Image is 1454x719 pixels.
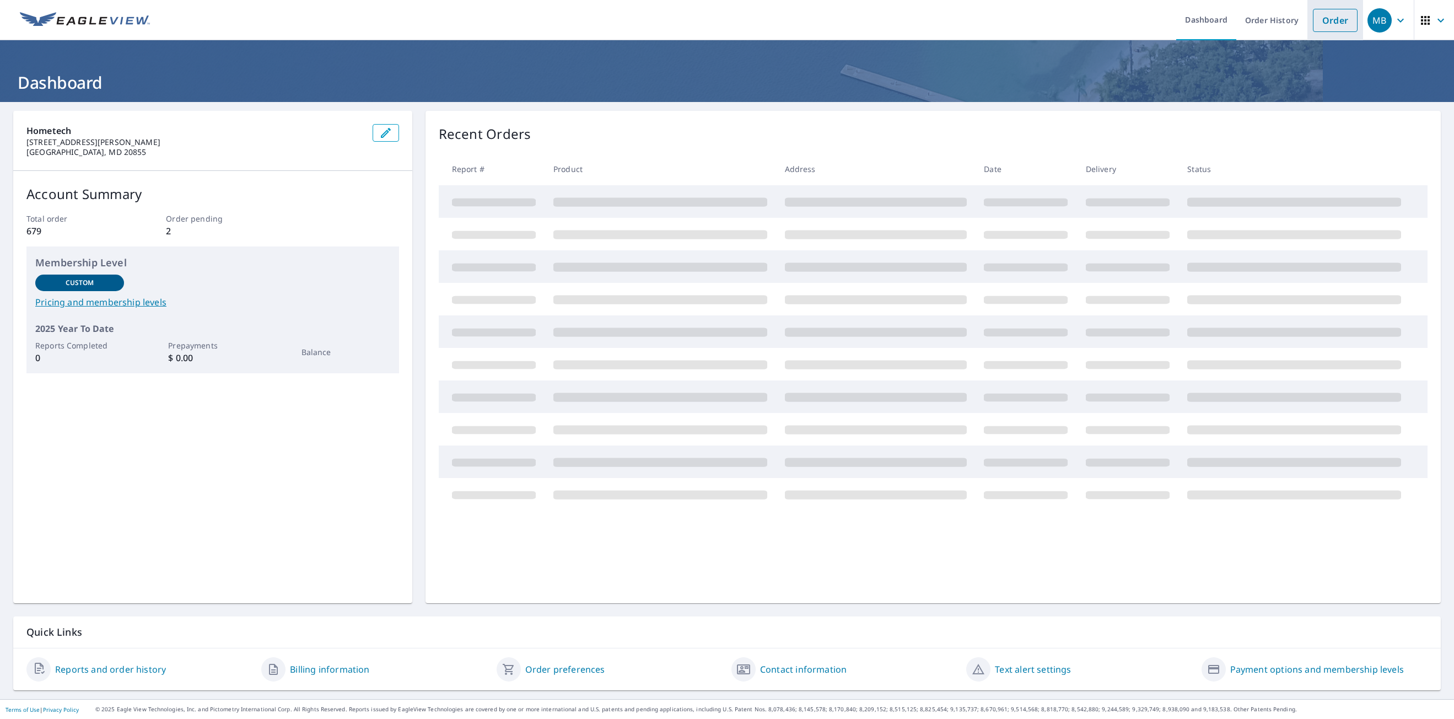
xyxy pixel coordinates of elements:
p: Membership Level [35,255,390,270]
p: Reports Completed [35,340,124,351]
p: 2 [166,224,259,238]
a: Terms of Use [6,706,40,713]
div: MB [1367,8,1392,33]
p: [STREET_ADDRESS][PERSON_NAME] [26,137,364,147]
a: Privacy Policy [43,706,79,713]
th: Report # [439,153,545,185]
p: [GEOGRAPHIC_DATA], MD 20855 [26,147,364,157]
p: $ 0.00 [168,351,257,364]
a: Order preferences [525,663,605,676]
p: 2025 Year To Date [35,322,390,335]
p: Account Summary [26,184,399,204]
p: Prepayments [168,340,257,351]
p: 679 [26,224,120,238]
th: Delivery [1077,153,1178,185]
th: Address [776,153,976,185]
a: Payment options and membership levels [1230,663,1404,676]
h1: Dashboard [13,71,1441,94]
a: Order [1313,9,1358,32]
a: Contact information [760,663,847,676]
img: EV Logo [20,12,150,29]
p: Hometech [26,124,364,137]
p: Order pending [166,213,259,224]
p: Custom [66,278,94,288]
a: Text alert settings [995,663,1071,676]
th: Status [1178,153,1410,185]
a: Billing information [290,663,369,676]
p: Recent Orders [439,124,531,144]
p: Total order [26,213,120,224]
th: Date [975,153,1076,185]
p: 0 [35,351,124,364]
a: Reports and order history [55,663,166,676]
p: © 2025 Eagle View Technologies, Inc. and Pictometry International Corp. All Rights Reserved. Repo... [95,705,1448,713]
p: | [6,706,79,713]
th: Product [545,153,776,185]
p: Balance [301,346,390,358]
p: Quick Links [26,625,1428,639]
a: Pricing and membership levels [35,296,390,309]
